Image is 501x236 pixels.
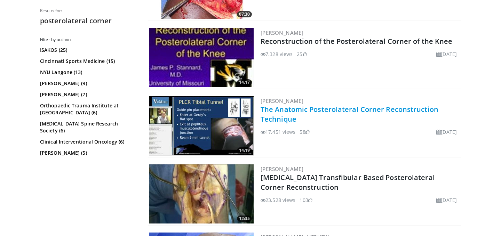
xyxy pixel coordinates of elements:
[300,196,312,204] li: 103
[149,28,254,87] a: 14:17
[237,11,252,17] span: 07:30
[40,47,136,54] a: ISAKOS (25)
[40,120,136,134] a: [MEDICAL_DATA] Spine Research Society (6)
[261,128,295,136] li: 17,451 views
[149,164,254,223] img: Arciero_-_PLC_3.png.300x170_q85_crop-smart_upscale.jpg
[261,36,453,46] a: Reconstruction of the Posterolateral Corner of the Knee
[436,50,457,58] li: [DATE]
[149,164,254,223] a: 12:35
[237,147,252,154] span: 14:19
[436,196,457,204] li: [DATE]
[436,128,457,136] li: [DATE]
[261,105,438,124] a: The Anatomic Posterolateral Corner Reconstruction Technique
[40,37,137,42] h3: Filter by author:
[40,138,136,145] a: Clinical Interventional Oncology (6)
[237,215,252,222] span: 12:35
[261,165,303,172] a: [PERSON_NAME]
[261,97,303,104] a: [PERSON_NAME]
[261,29,303,36] a: [PERSON_NAME]
[40,80,136,87] a: [PERSON_NAME] (9)
[300,128,309,136] li: 58
[297,50,307,58] li: 25
[40,16,137,25] h2: posterolateral corner
[261,173,435,192] a: [MEDICAL_DATA] Transfibular Based Posterolateral Corner Reconstruction
[40,91,136,98] a: [PERSON_NAME] (7)
[149,28,254,87] img: Stannard_100001327_3.jpg.300x170_q85_crop-smart_upscale.jpg
[261,196,295,204] li: 23,528 views
[40,69,136,76] a: NYU Langone (13)
[40,149,136,156] a: [PERSON_NAME] (5)
[149,96,254,155] a: 14:19
[40,102,136,116] a: Orthopaedic Trauma Institute at [GEOGRAPHIC_DATA] (6)
[237,79,252,86] span: 14:17
[40,8,137,14] p: Results for:
[261,50,293,58] li: 7,328 views
[40,58,136,65] a: Cincinnati Sports Medicine (15)
[149,96,254,155] img: 291499_0001_1.png.300x170_q85_crop-smart_upscale.jpg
